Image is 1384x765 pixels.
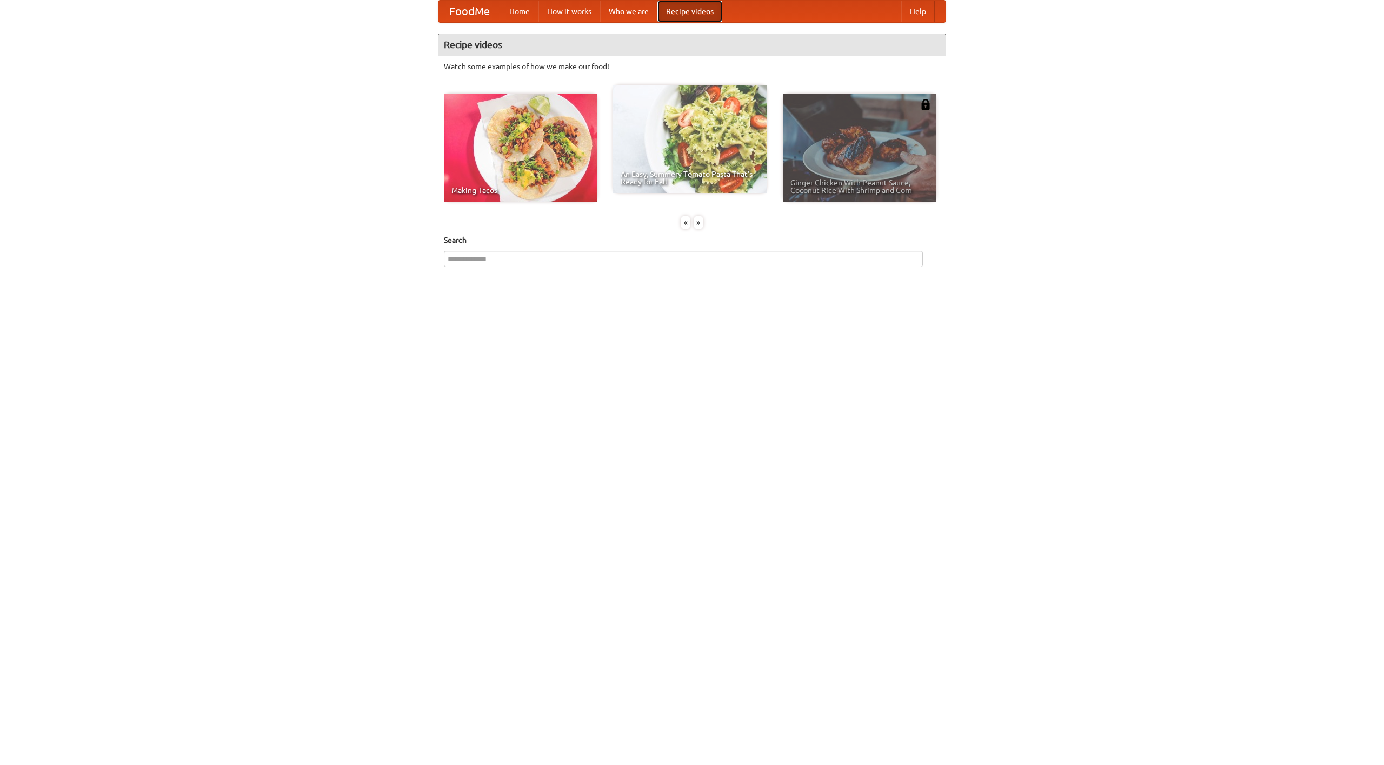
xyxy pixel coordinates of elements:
a: Making Tacos [444,94,597,202]
div: « [681,216,690,229]
div: » [694,216,703,229]
a: Who we are [600,1,657,22]
span: An Easy, Summery Tomato Pasta That's Ready for Fall [621,170,759,185]
span: Making Tacos [451,187,590,194]
a: Recipe videos [657,1,722,22]
h5: Search [444,235,940,245]
h4: Recipe videos [438,34,946,56]
img: 483408.png [920,99,931,110]
a: Help [901,1,935,22]
a: How it works [538,1,600,22]
p: Watch some examples of how we make our food! [444,61,940,72]
a: An Easy, Summery Tomato Pasta That's Ready for Fall [613,85,767,193]
a: Home [501,1,538,22]
a: FoodMe [438,1,501,22]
